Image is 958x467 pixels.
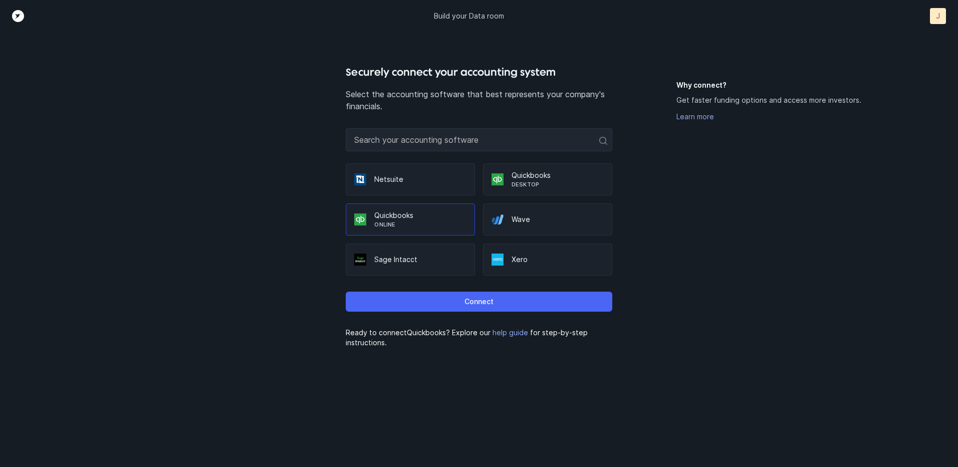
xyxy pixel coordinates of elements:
[346,128,612,151] input: Search your accounting software
[676,80,878,90] h5: Why connect?
[483,203,612,236] div: Wave
[346,203,475,236] div: QuickbooksOnline
[346,292,612,312] button: Connect
[374,255,466,265] p: Sage Intacct
[676,112,714,121] a: Learn more
[512,170,604,180] p: Quickbooks
[374,210,466,220] p: Quickbooks
[374,220,466,228] p: Online
[346,64,612,80] h4: Securely connect your accounting system
[346,328,612,348] p: Ready to connect Quickbooks ? Explore our for step-by-step instructions.
[464,296,494,308] p: Connect
[512,180,604,188] p: Desktop
[930,8,946,24] button: J
[346,163,475,195] div: Netsuite
[374,174,466,184] p: Netsuite
[936,11,940,21] p: J
[483,163,612,195] div: QuickbooksDesktop
[483,244,612,276] div: Xero
[512,214,604,224] p: Wave
[346,88,612,112] p: Select the accounting software that best represents your company's financials.
[493,328,528,337] a: help guide
[346,244,475,276] div: Sage Intacct
[676,94,861,106] p: Get faster funding options and access more investors.
[434,11,504,21] p: Build your Data room
[512,255,604,265] p: Xero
